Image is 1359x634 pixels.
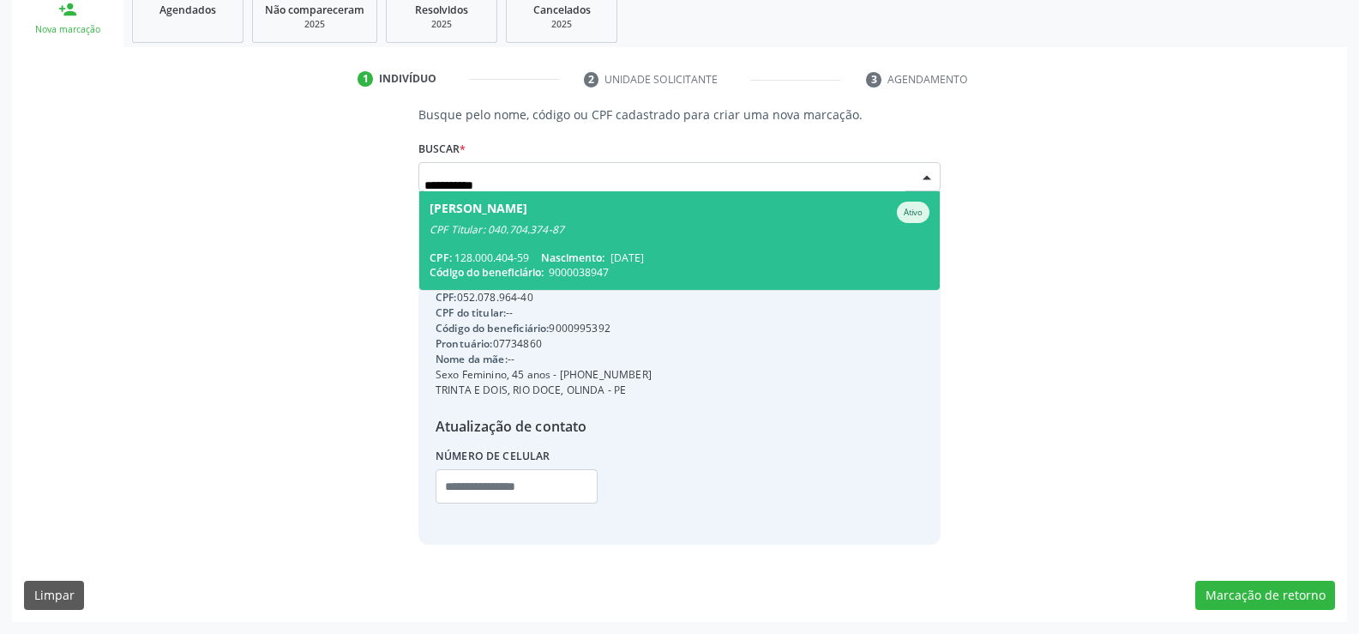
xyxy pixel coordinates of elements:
[265,3,364,17] span: Não compareceram
[436,290,457,305] span: CPF:
[24,23,111,36] div: Nova marcação
[436,416,652,437] div: Atualização de contato
[418,106,941,124] p: Busque pelo nome, código ou CPF cadastrado para criar uma nova marcação.
[436,443,550,469] label: Número de celular
[436,321,549,335] span: Código do beneficiário:
[159,3,216,17] span: Agendados
[904,207,923,218] small: Ativo
[610,251,644,265] span: [DATE]
[436,383,652,398] div: TRINTA E DOIS, RIO DOCE, OLINDA - PE
[430,202,527,223] div: [PERSON_NAME]
[436,305,652,321] div: --
[430,223,929,237] div: CPF Titular: 040.704.374-87
[430,251,929,265] div: 128.000.404-59
[399,18,484,31] div: 2025
[436,367,652,383] div: Sexo Feminino, 45 anos - [PHONE_NUMBER]
[265,18,364,31] div: 2025
[533,3,591,17] span: Cancelados
[541,251,604,265] span: Nascimento:
[436,290,652,305] div: 052.078.964-40
[436,352,508,366] span: Nome da mãe:
[418,136,466,162] label: Buscar
[549,265,609,280] span: 9000038947
[436,321,652,336] div: 9000995392
[24,581,84,610] button: Limpar
[430,251,452,265] span: CPF:
[415,3,468,17] span: Resolvidos
[436,305,506,320] span: CPF do titular:
[430,265,544,280] span: Código do beneficiário:
[379,71,436,87] div: Indivíduo
[436,336,652,352] div: 07734860
[436,336,493,351] span: Prontuário:
[519,18,604,31] div: 2025
[358,71,373,87] div: 1
[436,352,652,367] div: --
[1195,581,1335,610] button: Marcação de retorno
